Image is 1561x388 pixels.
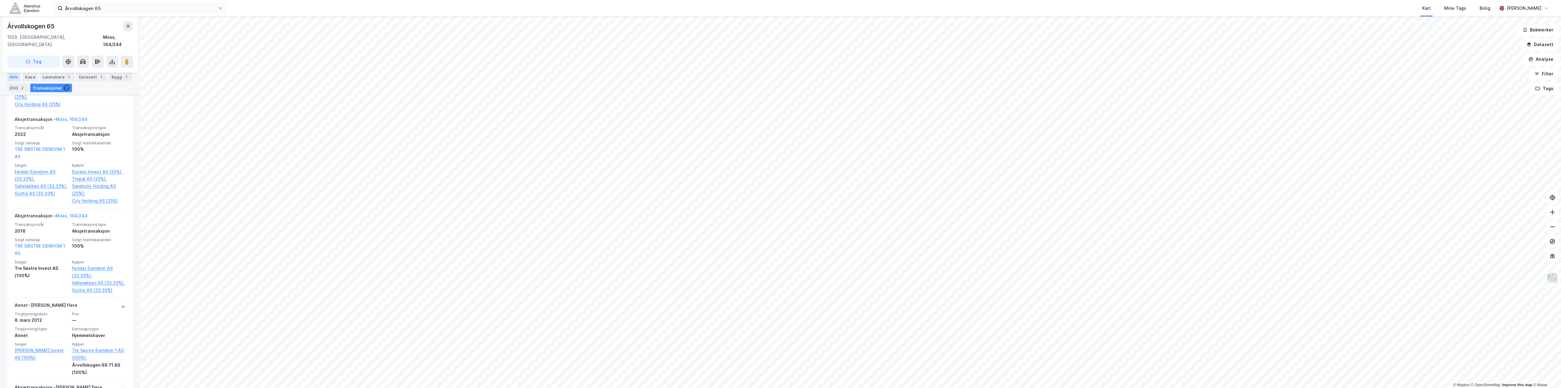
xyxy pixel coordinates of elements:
[72,183,126,197] a: Sandsolo Holding AS (25%),
[72,163,126,168] span: Kjøper
[10,3,40,13] img: akershus-eiendom-logo.9091f326c980b4bce74ccdd9f866810c.svg
[15,342,68,347] span: Selger
[72,317,126,324] div: —
[1547,272,1558,284] img: Z
[103,34,133,48] div: Moss, 164/244
[7,84,28,92] div: ESG
[15,163,68,168] span: Selger
[15,212,88,222] div: Aksjetransaksjon -
[72,140,126,146] span: Solgt matrikkelandel
[15,347,68,361] a: [PERSON_NAME] Invest AS (100%)
[15,183,68,190] a: Valleløkken AS (33.33%),
[15,140,68,146] span: Solgt selskap
[15,190,68,197] a: Guttis AS (33.33%)
[72,237,126,242] span: Solgt matrikkelandel
[1453,383,1470,387] a: Mapbox
[1517,24,1559,36] button: Bokmerker
[72,279,126,287] a: Valleløkken AS (33.33%),
[7,56,60,68] button: Tag
[15,101,68,108] a: City Holding AS (25%)
[63,85,70,91] div: 7
[63,4,218,13] input: Søk på adresse, matrikkel, gårdeiere, leietakere eller personer
[72,146,126,153] div: 100%
[72,347,126,361] a: Tre Søstre Eiendom 1 AS (100%),
[72,311,126,317] span: Pris
[72,197,126,205] a: City Holding AS (25%)
[72,242,126,250] div: 100%
[15,227,68,235] div: 2016
[1523,53,1559,65] button: Analyse
[15,237,68,242] span: Solgt selskap
[40,73,74,81] div: Leietakere
[23,73,38,81] div: Eiere
[1471,383,1501,387] a: OpenStreetMap
[72,326,126,332] span: Eierskapstype
[1480,5,1490,12] div: Bolig
[55,117,88,122] a: Moss, 164/244
[72,222,126,227] span: Transaksjonstype
[15,116,88,125] div: Aksjetransaksjon -
[77,73,107,81] div: Datasett
[7,21,56,31] div: Årvollskogen 65
[72,227,126,235] div: Aksjetransaksjon
[7,34,103,48] div: 1529, [GEOGRAPHIC_DATA], [GEOGRAPHIC_DATA]
[15,332,68,339] div: Annet
[1422,5,1431,12] div: Kart
[1531,359,1561,388] iframe: Chat Widget
[15,265,68,279] div: Tre Søstre Invest AS (100%)
[15,317,68,324] div: 8. mars 2012
[30,84,72,92] div: Transaksjoner
[15,147,65,159] a: TRE SØSTRE EIENDOM 1 AS
[72,332,126,339] div: Hjemmelshaver
[15,311,68,317] span: Tinglysningsdato
[123,74,129,80] div: 1
[66,74,72,80] div: 1
[72,131,126,138] div: Aksjetransaksjon
[1530,82,1559,95] button: Tags
[15,259,68,265] span: Selger
[72,265,126,279] a: Fender Eiendom AS (33.33%),
[98,74,104,80] div: 1
[1507,5,1541,12] div: [PERSON_NAME]
[1529,68,1559,80] button: Filter
[1531,359,1561,388] div: Kontrollprogram for chat
[72,361,126,376] div: Årvollskogen 69 71 AS (100%)
[15,326,68,332] span: Tinglysningstype
[72,287,126,294] a: Guttis AS (33.33%)
[55,213,88,218] a: Moss, 164/244
[15,125,68,130] span: Transaksjonsår
[15,222,68,227] span: Transaksjonsår
[72,175,126,183] a: Tropal AS (25%),
[15,131,68,138] div: 2022
[72,342,126,347] span: Kjøper
[72,168,126,176] a: Escazu Invest AS (25%),
[1444,5,1466,12] div: Mine Tags
[7,73,20,81] div: Info
[72,125,126,130] span: Transaksjonstype
[19,85,25,91] div: 2
[109,73,132,81] div: Bygg
[15,168,68,183] a: Fender Eiendom AS (33.33%),
[1521,38,1559,51] button: Datasett
[15,302,77,311] div: Annet - [PERSON_NAME] flere
[72,259,126,265] span: Kjøper
[15,243,65,256] a: TRE SØSTRE EIENDOM 1 AS
[1502,383,1532,387] a: Improve this map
